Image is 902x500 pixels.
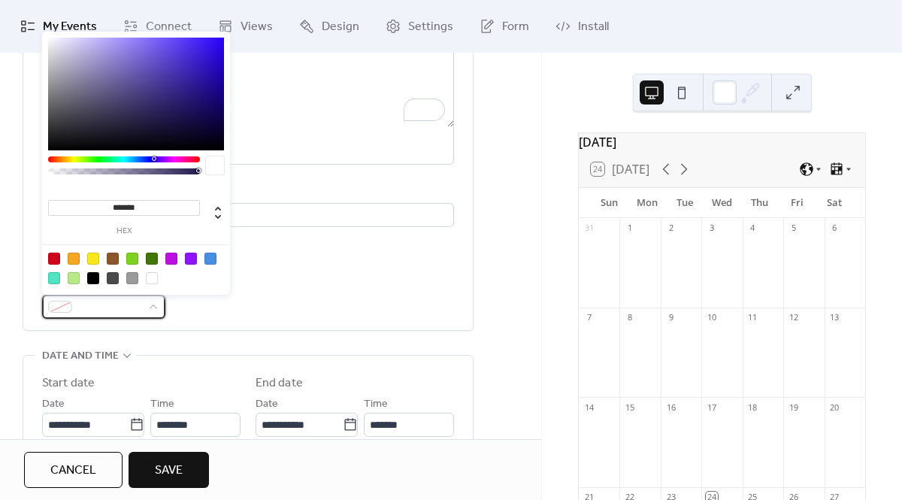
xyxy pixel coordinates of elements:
[747,312,758,323] div: 11
[816,188,853,218] div: Sat
[241,18,273,36] span: Views
[42,13,454,127] textarea: To enrich screen reader interactions, please activate Accessibility in Grammarly extension settings
[778,188,816,218] div: Fri
[68,272,80,284] div: #B8E986
[107,253,119,265] div: #8B572A
[829,312,840,323] div: 13
[579,133,865,151] div: [DATE]
[583,312,595,323] div: 7
[829,223,840,234] div: 6
[829,402,840,413] div: 20
[146,253,158,265] div: #417505
[364,395,388,414] span: Time
[747,402,758,413] div: 18
[126,253,138,265] div: #7ED321
[165,253,177,265] div: #BD10E0
[185,253,197,265] div: #9013FE
[322,18,359,36] span: Design
[706,223,717,234] div: 3
[374,6,465,47] a: Settings
[591,188,628,218] div: Sun
[146,18,192,36] span: Connect
[665,402,676,413] div: 16
[87,253,99,265] div: #F8E71C
[126,272,138,284] div: #9B9B9B
[624,223,635,234] div: 1
[146,272,158,284] div: #FFFFFF
[107,272,119,284] div: #4A4A4A
[204,253,216,265] div: #4A90E2
[788,312,799,323] div: 12
[578,18,609,36] span: Install
[288,6,371,47] a: Design
[87,272,99,284] div: #000000
[502,18,529,36] span: Form
[408,18,453,36] span: Settings
[256,395,278,414] span: Date
[468,6,540,47] a: Form
[704,188,741,218] div: Wed
[24,452,123,488] button: Cancel
[129,452,209,488] button: Save
[48,272,60,284] div: #50E3C2
[207,6,284,47] a: Views
[42,347,119,365] span: Date and time
[9,6,108,47] a: My Events
[42,374,95,392] div: Start date
[42,183,451,201] div: Location
[48,227,200,235] label: hex
[583,402,595,413] div: 14
[706,312,717,323] div: 10
[788,402,799,413] div: 19
[68,253,80,265] div: #F5A623
[256,374,303,392] div: End date
[747,223,758,234] div: 4
[544,6,620,47] a: Install
[50,462,96,480] span: Cancel
[150,395,174,414] span: Time
[155,462,183,480] span: Save
[740,188,778,218] div: Thu
[112,6,203,47] a: Connect
[706,402,717,413] div: 17
[583,223,595,234] div: 31
[666,188,704,218] div: Tue
[624,312,635,323] div: 8
[42,395,65,414] span: Date
[665,312,676,323] div: 9
[43,18,97,36] span: My Events
[665,223,676,234] div: 2
[624,402,635,413] div: 15
[788,223,799,234] div: 5
[48,253,60,265] div: #D0021B
[628,188,666,218] div: Mon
